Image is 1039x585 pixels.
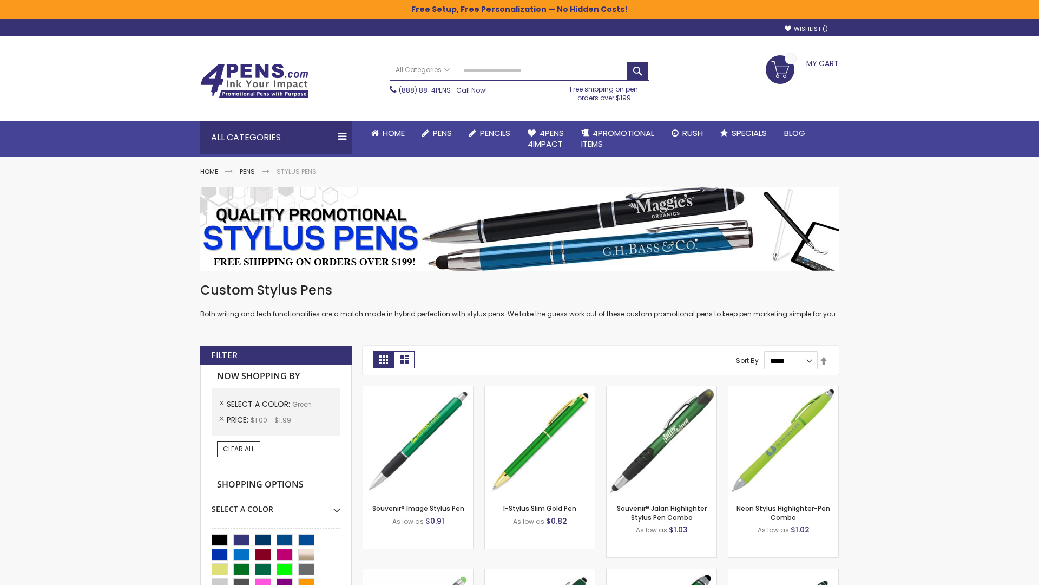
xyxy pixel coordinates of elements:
[791,524,810,535] span: $1.02
[513,517,544,526] span: As low as
[200,121,352,154] div: All Categories
[682,127,703,139] span: Rush
[519,121,573,157] a: 4Pens4impact
[503,504,576,513] a: I-Stylus Slim Gold Pen
[480,127,510,139] span: Pencils
[399,86,487,95] span: - Call Now!
[383,127,405,139] span: Home
[240,167,255,176] a: Pens
[546,516,567,526] span: $0.82
[292,400,312,409] span: Green
[617,504,707,522] a: Souvenir® Jalan Highlighter Stylus Pen Combo
[413,121,461,145] a: Pens
[636,525,667,535] span: As low as
[212,496,340,515] div: Select A Color
[217,441,260,457] a: Clear All
[223,444,254,453] span: Clear All
[227,399,292,409] span: Select A Color
[728,386,838,395] a: Neon Stylus Highlighter-Pen Combo-Green
[485,386,595,496] img: I-Stylus Slim Gold-Green
[373,351,394,368] strong: Grid
[200,167,218,176] a: Home
[775,121,814,145] a: Blog
[758,525,789,535] span: As low as
[784,127,805,139] span: Blog
[732,127,767,139] span: Specials
[251,415,291,425] span: $1.00 - $1.99
[728,569,838,578] a: Colter Stylus Twist Metal Pen-Green
[363,569,473,578] a: Islander Softy Gel with Stylus - ColorJet Imprint-Green
[392,517,424,526] span: As low as
[736,356,759,365] label: Sort By
[212,365,340,388] strong: Now Shopping by
[211,349,238,361] strong: Filter
[712,121,775,145] a: Specials
[607,569,716,578] a: Kyra Pen with Stylus and Flashlight-Green
[200,187,839,271] img: Stylus Pens
[363,121,413,145] a: Home
[607,386,716,395] a: Souvenir® Jalan Highlighter Stylus Pen Combo-Green
[728,386,838,496] img: Neon Stylus Highlighter-Pen Combo-Green
[363,386,473,496] img: Souvenir® Image Stylus Pen-Green
[227,414,251,425] span: Price
[461,121,519,145] a: Pencils
[390,61,455,79] a: All Categories
[363,386,473,395] a: Souvenir® Image Stylus Pen-Green
[607,386,716,496] img: Souvenir® Jalan Highlighter Stylus Pen Combo-Green
[399,86,451,95] a: (888) 88-4PENS
[485,386,595,395] a: I-Stylus Slim Gold-Green
[528,127,564,149] span: 4Pens 4impact
[663,121,712,145] a: Rush
[433,127,452,139] span: Pens
[581,127,654,149] span: 4PROMOTIONAL ITEMS
[573,121,663,157] a: 4PROMOTIONALITEMS
[736,504,830,522] a: Neon Stylus Highlighter-Pen Combo
[372,504,464,513] a: Souvenir® Image Stylus Pen
[277,167,317,176] strong: Stylus Pens
[669,524,688,535] span: $1.03
[396,66,450,74] span: All Categories
[200,282,839,319] div: Both writing and tech functionalities are a match made in hybrid perfection with stylus pens. We ...
[212,473,340,497] strong: Shopping Options
[485,569,595,578] a: Custom Soft Touch® Metal Pens with Stylus-Green
[200,282,839,299] h1: Custom Stylus Pens
[785,25,828,33] a: Wishlist
[200,63,308,98] img: 4Pens Custom Pens and Promotional Products
[425,516,444,526] span: $0.91
[559,81,650,102] div: Free shipping on pen orders over $199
